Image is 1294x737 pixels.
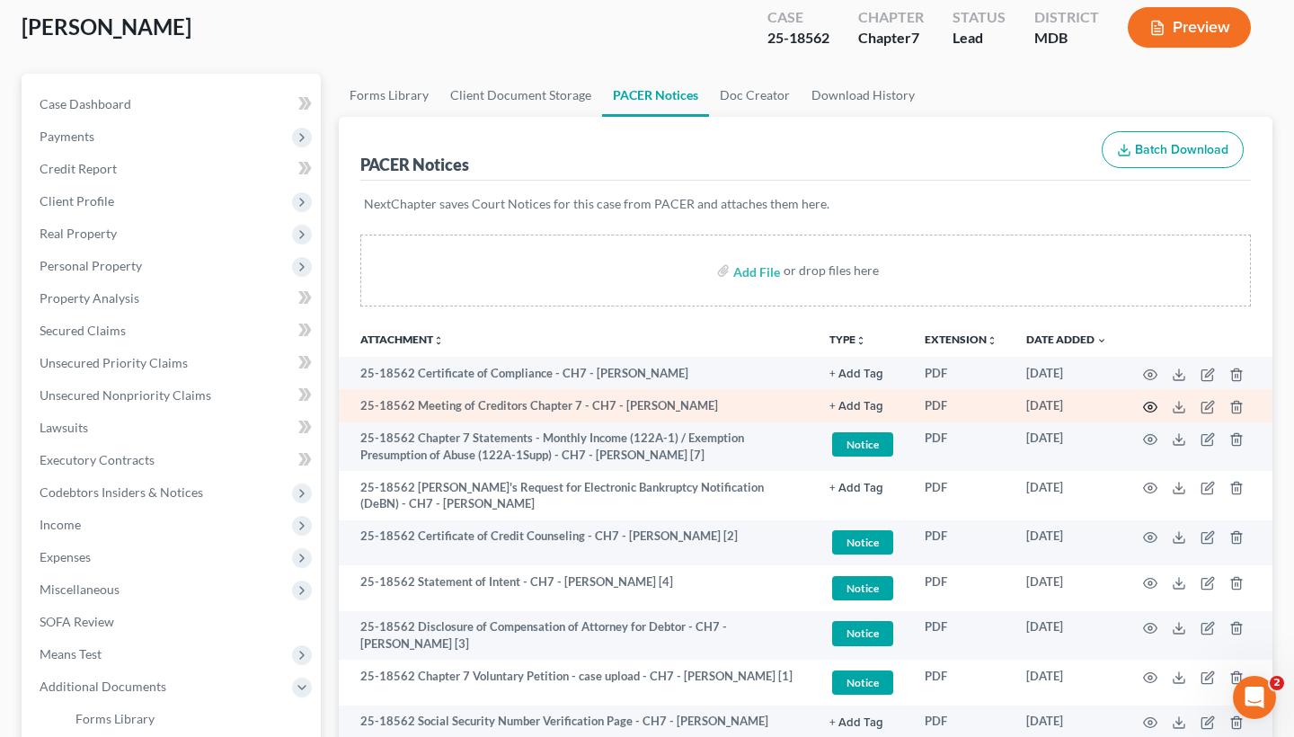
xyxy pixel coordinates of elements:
[832,576,893,600] span: Notice
[987,335,997,346] i: unfold_more
[1135,142,1228,157] span: Batch Download
[602,74,709,117] a: PACER Notices
[40,614,114,629] span: SOFA Review
[858,28,924,49] div: Chapter
[40,96,131,111] span: Case Dashboard
[829,368,883,380] button: + Add Tag
[40,420,88,435] span: Lawsuits
[910,422,1012,472] td: PDF
[829,401,883,413] button: + Add Tag
[767,7,829,28] div: Case
[784,262,879,280] div: or drop files here
[1026,333,1107,346] a: Date Added expand_more
[832,670,893,695] span: Notice
[22,13,191,40] span: [PERSON_NAME]
[360,154,469,175] div: PACER Notices
[40,323,126,338] span: Secured Claims
[910,611,1012,661] td: PDF
[339,520,815,566] td: 25-18562 Certificate of Credit Counseling - CH7 - [PERSON_NAME] [2]
[832,530,893,555] span: Notice
[40,387,211,403] span: Unsecured Nonpriority Claims
[832,621,893,645] span: Notice
[40,484,203,500] span: Codebtors Insiders & Notices
[829,618,896,648] a: Notice
[25,88,321,120] a: Case Dashboard
[910,389,1012,422] td: PDF
[40,226,117,241] span: Real Property
[829,430,896,459] a: Notice
[855,335,866,346] i: unfold_more
[829,573,896,603] a: Notice
[911,29,919,46] span: 7
[910,520,1012,566] td: PDF
[339,660,815,706] td: 25-18562 Chapter 7 Voluntary Petition - case upload - CH7 - [PERSON_NAME] [1]
[1012,611,1121,661] td: [DATE]
[829,528,896,557] a: Notice
[339,611,815,661] td: 25-18562 Disclosure of Compensation of Attorney for Debtor - CH7 - [PERSON_NAME] [3]
[339,471,815,520] td: 25-18562 [PERSON_NAME]'s Request for Electronic Bankruptcy Notification (DeBN) - CH7 - [PERSON_NAME]
[829,479,896,496] a: + Add Tag
[1128,7,1251,48] button: Preview
[1012,520,1121,566] td: [DATE]
[364,195,1247,213] p: NextChapter saves Court Notices for this case from PACER and attaches them here.
[910,565,1012,611] td: PDF
[1012,471,1121,520] td: [DATE]
[829,483,883,494] button: + Add Tag
[832,432,893,457] span: Notice
[1012,389,1121,422] td: [DATE]
[25,347,321,379] a: Unsecured Priority Claims
[25,444,321,476] a: Executory Contracts
[25,412,321,444] a: Lawsuits
[40,679,166,694] span: Additional Documents
[767,28,829,49] div: 25-18562
[829,713,896,730] a: + Add Tag
[40,161,117,176] span: Credit Report
[910,471,1012,520] td: PDF
[1012,565,1121,611] td: [DATE]
[40,129,94,144] span: Payments
[910,357,1012,389] td: PDF
[925,333,997,346] a: Extensionunfold_more
[339,74,439,117] a: Forms Library
[953,7,1006,28] div: Status
[40,290,139,306] span: Property Analysis
[75,711,155,726] span: Forms Library
[910,660,1012,706] td: PDF
[953,28,1006,49] div: Lead
[858,7,924,28] div: Chapter
[1012,660,1121,706] td: [DATE]
[433,335,444,346] i: unfold_more
[829,334,866,346] button: TYPEunfold_more
[801,74,926,117] a: Download History
[40,582,120,597] span: Miscellaneous
[40,452,155,467] span: Executory Contracts
[40,549,91,564] span: Expenses
[360,333,444,346] a: Attachmentunfold_more
[829,365,896,382] a: + Add Tag
[40,193,114,209] span: Client Profile
[829,668,896,697] a: Notice
[25,315,321,347] a: Secured Claims
[25,282,321,315] a: Property Analysis
[1012,357,1121,389] td: [DATE]
[61,703,321,735] a: Forms Library
[439,74,602,117] a: Client Document Storage
[1233,676,1276,719] iframe: Intercom live chat
[1270,676,1284,690] span: 2
[1102,131,1244,169] button: Batch Download
[829,717,883,729] button: + Add Tag
[25,379,321,412] a: Unsecured Nonpriority Claims
[339,565,815,611] td: 25-18562 Statement of Intent - CH7 - [PERSON_NAME] [4]
[40,258,142,273] span: Personal Property
[709,74,801,117] a: Doc Creator
[1096,335,1107,346] i: expand_more
[25,153,321,185] a: Credit Report
[339,389,815,422] td: 25-18562 Meeting of Creditors Chapter 7 - CH7 - [PERSON_NAME]
[40,355,188,370] span: Unsecured Priority Claims
[40,646,102,662] span: Means Test
[339,422,815,472] td: 25-18562 Chapter 7 Statements - Monthly Income (122A-1) / Exemption Presumption of Abuse (122A-1S...
[25,606,321,638] a: SOFA Review
[1034,7,1099,28] div: District
[40,517,81,532] span: Income
[1012,422,1121,472] td: [DATE]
